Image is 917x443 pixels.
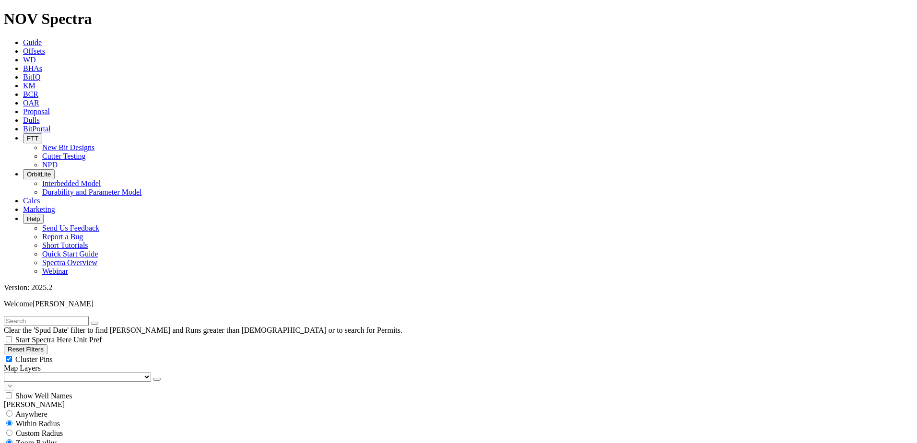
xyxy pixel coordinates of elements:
span: OrbitLite [27,171,51,178]
a: New Bit Designs [42,143,94,152]
span: Map Layers [4,364,41,372]
span: Unit Pref [73,336,102,344]
input: Search [4,316,89,326]
a: Send Us Feedback [42,224,99,232]
span: Show Well Names [15,392,72,400]
a: Proposal [23,107,50,116]
span: Anywhere [15,410,47,418]
div: Version: 2025.2 [4,283,913,292]
a: WD [23,56,36,64]
p: Welcome [4,300,913,308]
a: Guide [23,38,42,47]
a: KM [23,82,35,90]
a: Dulls [23,116,40,124]
a: BitPortal [23,125,51,133]
div: [PERSON_NAME] [4,400,913,409]
a: Durability and Parameter Model [42,188,142,196]
span: Within Radius [16,420,60,428]
a: Short Tutorials [42,241,88,249]
span: Custom Radius [16,429,63,437]
a: Marketing [23,205,55,213]
a: BCR [23,90,38,98]
a: NPD [42,161,58,169]
span: Start Spectra Here [15,336,71,344]
span: FTT [27,135,38,142]
a: BHAs [23,64,42,72]
a: Offsets [23,47,45,55]
input: Start Spectra Here [6,336,12,342]
span: Clear the 'Spud Date' filter to find [PERSON_NAME] and Runs greater than [DEMOGRAPHIC_DATA] or to... [4,326,402,334]
a: OAR [23,99,39,107]
a: Calcs [23,197,40,205]
span: [PERSON_NAME] [33,300,94,308]
button: FTT [23,133,42,143]
a: Interbedded Model [42,179,101,187]
a: Webinar [42,267,68,275]
a: Cutter Testing [42,152,86,160]
a: BitIQ [23,73,40,81]
a: Report a Bug [42,233,83,241]
h1: NOV Spectra [4,10,913,28]
button: OrbitLite [23,169,55,179]
span: Help [27,215,40,222]
button: Reset Filters [4,344,47,354]
a: Spectra Overview [42,258,97,267]
span: Cluster Pins [15,355,53,363]
a: Quick Start Guide [42,250,98,258]
button: Help [23,214,44,224]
